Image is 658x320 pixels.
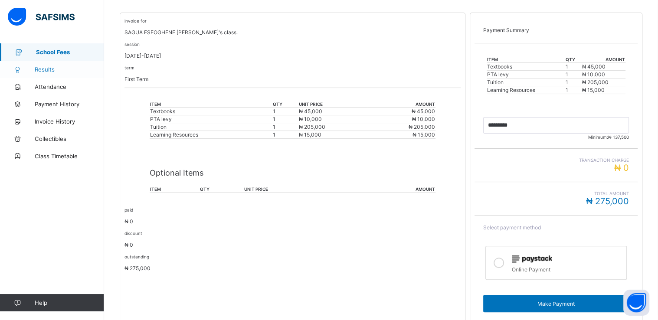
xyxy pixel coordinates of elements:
th: unit price [244,186,349,193]
span: ₦ 45,000 [299,108,322,114]
span: ₦ 205,000 [299,124,325,130]
span: Make Payment [490,300,622,307]
td: 1 [565,86,582,94]
small: paid [124,207,133,212]
td: 1 [272,131,298,139]
span: ₦ 15,000 [582,87,605,93]
img: safsims [8,8,75,26]
th: item [150,101,272,108]
th: amount [582,56,625,63]
small: session [124,42,140,47]
small: discount [124,231,142,236]
td: 1 [272,108,298,115]
td: PTA levy [487,71,565,78]
small: outstanding [124,254,149,259]
span: ₦ 137,500 [608,134,629,140]
span: Invoice History [35,118,104,125]
span: ₦ 0 [124,218,133,225]
td: Textbooks [487,63,565,71]
p: First Term [124,76,461,82]
span: ₦ 15,000 [299,131,321,138]
span: Collectibles [35,135,104,142]
th: qty [565,56,582,63]
span: ₦ 45,000 [412,108,435,114]
span: ₦ 0 [614,163,629,173]
td: 1 [272,115,298,123]
td: Tuition [487,78,565,86]
th: unit price [298,101,367,108]
td: 1 [272,123,298,131]
p: SAGUA ESEOGHENE [PERSON_NAME]'s class. [124,29,461,36]
span: ₦ 10,000 [582,71,605,78]
td: 1 [565,78,582,86]
img: paystack.0b99254114f7d5403c0525f3550acd03.svg [512,255,552,263]
th: amount [349,186,435,193]
td: 1 [565,71,582,78]
span: Total Amount [483,191,629,196]
p: Optional Items [150,168,435,177]
th: item [150,186,200,193]
span: ₦ 275,000 [124,265,151,271]
span: Attendance [35,83,104,90]
small: invoice for [124,18,147,23]
span: ₦ 10,000 [299,116,322,122]
div: Tuition [150,124,272,130]
span: Select payment method [483,224,541,231]
th: qty [200,186,244,193]
th: item [487,56,565,63]
span: ₦ 0 [124,242,133,248]
span: ₦ 205,000 [582,79,609,85]
div: Learning Resources [150,131,272,138]
td: 1 [565,63,582,71]
span: ₦ 205,000 [409,124,435,130]
button: Open asap [623,290,649,316]
span: ₦ 45,000 [582,63,606,70]
p: [DATE]-[DATE] [124,52,461,59]
p: Payment Summary [483,27,629,33]
span: ₦ 275,000 [586,196,629,206]
span: ₦ 10,000 [412,116,435,122]
span: Results [35,66,104,73]
div: PTA levy [150,116,272,122]
span: Payment History [35,101,104,108]
span: Minimum: [483,134,629,140]
span: Help [35,299,104,306]
span: Class Timetable [35,153,104,160]
th: qty [272,101,298,108]
div: Online Payment [512,264,622,273]
td: Learning Resources [487,86,565,94]
div: Textbooks [150,108,272,114]
span: School Fees [36,49,104,56]
th: amount [367,101,435,108]
span: ₦ 15,000 [412,131,435,138]
span: Transaction charge [483,157,629,163]
small: term [124,65,134,70]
